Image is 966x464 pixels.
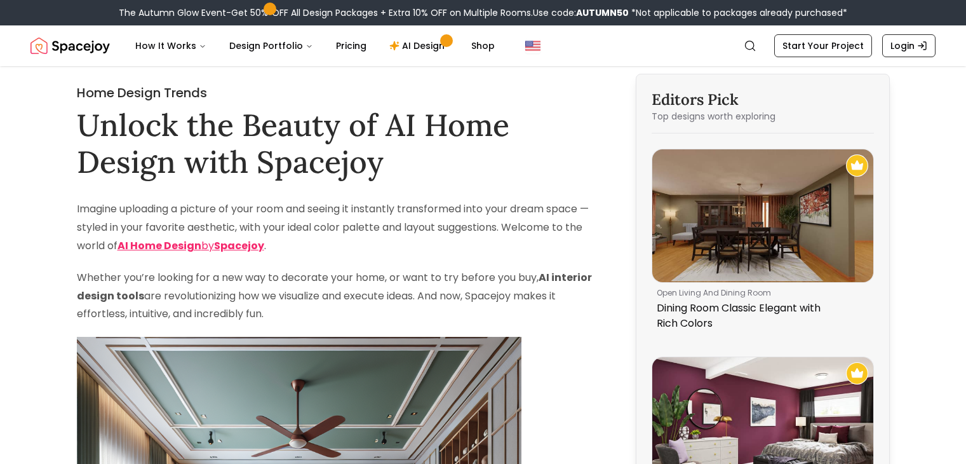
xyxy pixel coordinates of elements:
h3: Editors Pick [652,90,874,110]
p: Imagine uploading a picture of your room and seeing it instantly transformed into your dream spac... [77,200,603,255]
nav: Global [30,25,936,66]
img: Recommended Spacejoy Design - Dining Room Classic Elegant with Rich Colors [846,154,868,177]
strong: Spacejoy [214,238,264,253]
a: AI Home DesignbySpacejoy [117,238,264,253]
img: United States [525,38,540,53]
a: Login [882,34,936,57]
h2: Home Design Trends [77,84,603,102]
span: Use code: [533,6,629,19]
div: The Autumn Glow Event-Get 50% OFF All Design Packages + Extra 10% OFF on Multiple Rooms. [119,6,847,19]
a: Start Your Project [774,34,872,57]
h1: Unlock the Beauty of AI Home Design with Spacejoy [77,107,603,180]
p: open living and dining room [657,288,864,298]
nav: Main [125,33,505,58]
p: Top designs worth exploring [652,110,874,123]
p: Dining Room Classic Elegant with Rich Colors [657,301,864,331]
img: Recommended Spacejoy Design - Claret Walls: A Contemporary Glam Bedroom [846,362,868,385]
a: Dining Room Classic Elegant with Rich ColorsRecommended Spacejoy Design - Dining Room Classic Ele... [652,149,874,336]
button: Design Portfolio [219,33,323,58]
a: Spacejoy [30,33,110,58]
strong: AI interior design tools [77,270,592,303]
p: Whether you’re looking for a new way to decorate your home, or want to try before you buy, are re... [77,269,603,324]
img: Spacejoy Logo [30,33,110,58]
a: AI Design [379,33,459,58]
strong: AI Home Design [117,238,201,253]
b: AUTUMN50 [576,6,629,19]
span: *Not applicable to packages already purchased* [629,6,847,19]
img: Dining Room Classic Elegant with Rich Colors [652,149,873,282]
a: Shop [461,33,505,58]
a: Pricing [326,33,377,58]
button: How It Works [125,33,217,58]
